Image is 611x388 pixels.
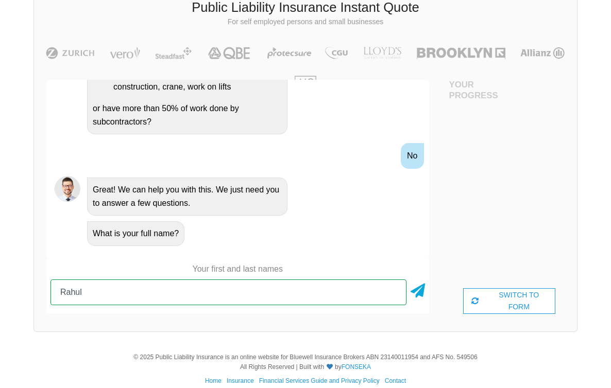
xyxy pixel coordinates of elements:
[401,143,423,169] div: No
[113,67,282,94] li: security, tour operator, pest control, civil construction, crane, work on lifts
[358,47,407,59] img: LLOYD's | Public Liability Insurance
[105,47,145,59] img: Vero | Public Liability Insurance
[50,279,406,305] input: Your first and last names
[41,47,99,59] img: Zurich | Public Liability Insurance
[227,377,254,384] a: Insurance
[205,377,222,384] a: Home
[515,47,570,59] img: Allianz | Public Liability Insurance
[259,377,380,384] a: Financial Services Guide and Privacy Policy
[385,377,406,384] a: Contact
[413,47,509,59] img: Brooklyn | Public Liability Insurance
[342,363,371,371] a: FONSEKA
[202,47,258,59] img: QBE | Public Liability Insurance
[87,221,184,246] div: What is your full name?
[463,288,555,314] div: SWITCH TO FORM
[321,47,352,59] img: CGU | Public Liability Insurance
[46,263,429,275] p: Your first and last names
[87,178,287,216] div: Great! We can help you with this. We just need you to answer a few questions.
[263,47,315,59] img: Protecsure | Public Liability Insurance
[449,80,510,100] h4: Your Progress
[55,176,80,202] img: Chatbot | PLI
[151,47,196,59] img: Steadfast | Public Liability Insurance
[42,17,569,27] p: For self employed persons and small businesses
